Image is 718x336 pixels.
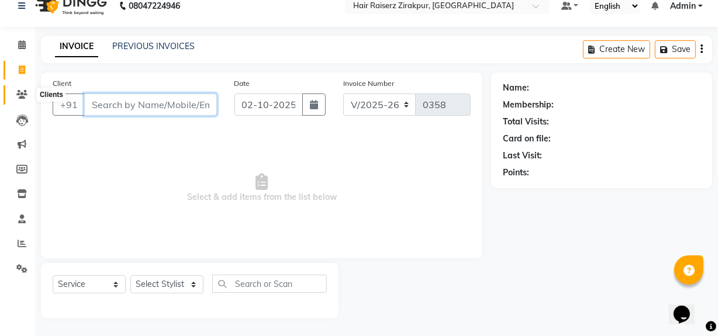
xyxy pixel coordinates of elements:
input: Search or Scan [212,275,327,293]
button: Create New [583,40,650,58]
button: +91 [53,93,85,116]
a: INVOICE [55,36,98,57]
label: Client [53,78,71,89]
div: Clients [37,88,66,102]
div: Points: [503,167,529,179]
div: Total Visits: [503,116,549,128]
label: Date [234,78,250,89]
div: Last Visit: [503,150,542,162]
div: Membership: [503,99,554,111]
span: Select & add items from the list below [53,130,471,247]
a: PREVIOUS INVOICES [112,41,195,51]
div: Card on file: [503,133,551,145]
button: Save [655,40,696,58]
label: Invoice Number [343,78,394,89]
iframe: chat widget [669,289,706,324]
input: Search by Name/Mobile/Email/Code [84,93,217,116]
div: Name: [503,82,529,94]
